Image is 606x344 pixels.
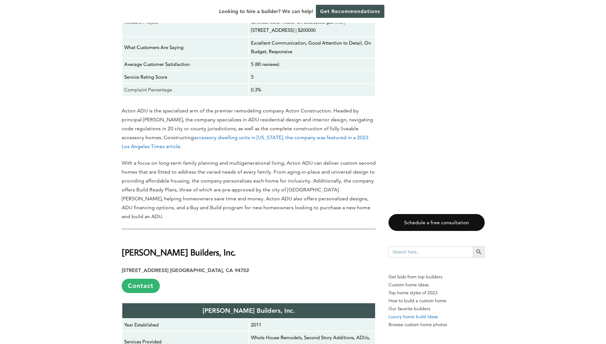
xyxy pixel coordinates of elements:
input: Search here... [389,246,473,258]
p: Average Customer Satisfaction [124,60,246,68]
a: Top home styles of 2023 [389,289,485,297]
svg: Search [475,248,482,255]
a: Browse custom home photos [389,321,485,329]
p: Excellent Communication, Good Attention to Detail, On Budget, Responsive [251,39,373,56]
a: How to build a custom home [389,297,485,305]
a: Our favorite builders [389,305,485,313]
p: Complaint Percentage [124,86,246,94]
iframe: Drift Widget Chat Controller [484,298,598,336]
a: accessory dwelling units in [US_STATE], the company was featured in a 2023 Los Angeles Times article [122,134,368,149]
a: Custom home ideas [389,281,485,289]
p: 5 [251,73,373,81]
a: Contact [122,279,160,293]
a: Luxury home build ideas [389,313,485,321]
p: 0.3% [251,86,373,94]
p: Acton ADU is the specialized arm of the premier remodeling company Acton Construction. Headed by ... [122,106,376,151]
p: 5 (80 reviews) [251,60,373,68]
p: Get bids from top builders [389,273,485,281]
p: Year Established [124,321,246,329]
strong: [STREET_ADDRESS] [GEOGRAPHIC_DATA], CA 94702 [122,267,249,273]
p: With a focus on long-term family planning and multigenerational living, Acton ADU can deliver cus... [122,159,376,221]
a: Schedule a free consultation [389,214,485,231]
p: Service Rating Score [124,73,246,81]
strong: [PERSON_NAME] Builders, Inc. [122,247,236,258]
strong: [PERSON_NAME] Builders, Inc. [203,307,295,314]
a: Get Recommendations [316,5,384,18]
p: 2011 [251,321,373,329]
p: What Customers Are Saying [124,43,246,52]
